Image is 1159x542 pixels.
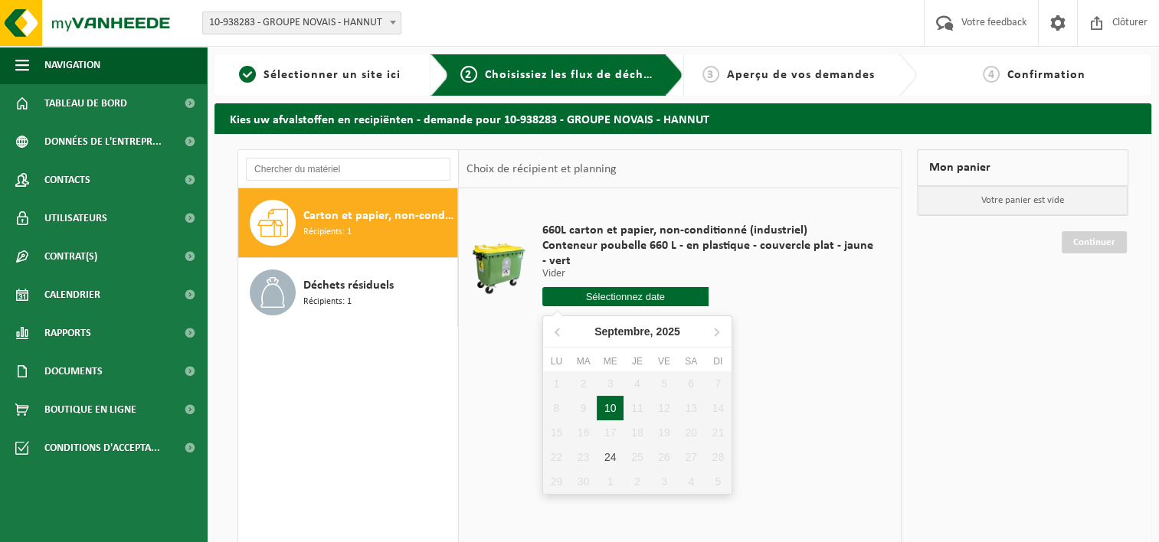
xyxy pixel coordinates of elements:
[597,354,624,369] div: Me
[214,103,1151,133] h2: Kies uw afvalstoffen en recipiënten - demande pour 10-938283 - GROUPE NOVAIS - HANNUT
[303,225,352,240] span: Récipients: 1
[44,199,107,237] span: Utilisateurs
[246,158,450,181] input: Chercher du matériel
[542,238,874,269] span: Conteneur poubelle 660 L - en plastique - couvercle plat - jaune - vert
[44,161,90,199] span: Contacts
[485,69,740,81] span: Choisissiez les flux de déchets et récipients
[542,287,709,306] input: Sélectionnez date
[44,390,136,429] span: Boutique en ligne
[702,66,719,83] span: 3
[917,149,1128,186] div: Mon panier
[588,319,686,344] div: Septembre,
[597,396,624,420] div: 10
[1062,231,1127,253] a: Continuer
[542,269,874,279] p: Vider
[624,354,650,369] div: Je
[44,237,97,276] span: Contrat(s)
[727,69,875,81] span: Aperçu de vos demandes
[303,276,394,295] span: Déchets résiduels
[44,314,91,352] span: Rapports
[238,258,458,327] button: Déchets résiduels Récipients: 1
[656,326,679,337] i: 2025
[543,354,570,369] div: Lu
[650,354,677,369] div: Ve
[264,69,401,81] span: Sélectionner un site ici
[44,276,100,314] span: Calendrier
[459,150,624,188] div: Choix de récipient et planning
[678,354,705,369] div: Sa
[303,207,453,225] span: Carton et papier, non-conditionné (industriel)
[570,354,597,369] div: Ma
[238,188,458,258] button: Carton et papier, non-conditionné (industriel) Récipients: 1
[44,122,162,161] span: Données de l'entrepr...
[44,46,100,84] span: Navigation
[303,295,352,309] span: Récipients: 1
[44,84,127,122] span: Tableau de bord
[44,429,160,467] span: Conditions d'accepta...
[222,66,418,84] a: 1Sélectionner un site ici
[202,11,401,34] span: 10-938283 - GROUPE NOVAIS - HANNUT
[542,223,874,238] span: 660L carton et papier, non-conditionné (industriel)
[239,66,256,83] span: 1
[597,445,624,469] div: 24
[705,354,732,369] div: Di
[918,186,1128,215] p: Votre panier est vide
[983,66,1000,83] span: 4
[460,66,477,83] span: 2
[203,12,401,34] span: 10-938283 - GROUPE NOVAIS - HANNUT
[44,352,103,390] span: Documents
[1007,69,1085,81] span: Confirmation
